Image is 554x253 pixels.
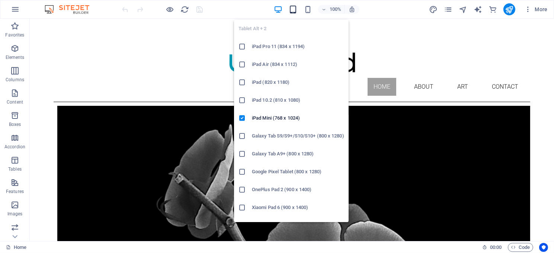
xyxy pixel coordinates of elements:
button: publish [503,3,515,15]
i: Publish [505,5,513,14]
i: Commerce [489,5,497,14]
button: commerce [489,5,497,14]
h6: iPad Air (834 x 1112) [252,60,344,69]
span: : [495,244,496,250]
a: Click to cancel selection. Double-click to open Pages [6,243,26,252]
button: Code [508,243,533,252]
button: text_generator [474,5,483,14]
h6: Google Pixel Tablet (800 x 1280) [252,167,344,176]
button: 100% [318,5,345,14]
h6: iPad Mini (768 x 1024) [252,114,344,123]
h6: Xiaomi Pad 6 (900 x 1400) [252,203,344,212]
button: pages [444,5,453,14]
button: navigator [459,5,468,14]
h6: Session time [482,243,502,252]
p: Boxes [9,121,21,127]
h6: OnePlus Pad 2 (900 x 1400) [252,185,344,194]
p: Favorites [5,32,24,38]
p: Content [7,99,23,105]
p: Tables [8,166,22,172]
i: Pages (Ctrl+Alt+S) [444,5,452,14]
button: Click here to leave preview mode and continue editing [166,5,174,14]
i: AI Writer [474,5,482,14]
h6: 100% [329,5,341,14]
button: design [429,5,438,14]
button: More [521,3,551,15]
p: Elements [6,54,25,60]
h6: iPad 10.2 (810 x 1080) [252,96,344,105]
h6: Galaxy Tab S9/S9+/S10/S10+ (800 x 1280) [252,132,344,140]
p: Accordion [4,144,25,150]
i: Reload page [181,5,189,14]
button: reload [180,5,189,14]
p: Images [7,211,23,217]
h6: Huawei MatePad Pro 13.2 (900 x 1400) [252,221,344,230]
h6: Galaxy Tab A9+ (800 x 1280) [252,149,344,158]
span: Code [511,243,530,252]
i: Design (Ctrl+Alt+Y) [429,5,438,14]
i: Navigator [459,5,467,14]
img: Editor Logo [43,5,99,14]
button: Usercentrics [539,243,548,252]
span: More [524,6,548,13]
i: On resize automatically adjust zoom level to fit chosen device. [349,6,355,13]
p: Features [6,189,24,195]
p: Columns [6,77,24,83]
h6: iPad (820 x 1180) [252,78,344,87]
span: 00 00 [490,243,502,252]
h6: iPad Pro 11 (834 x 1194) [252,42,344,51]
